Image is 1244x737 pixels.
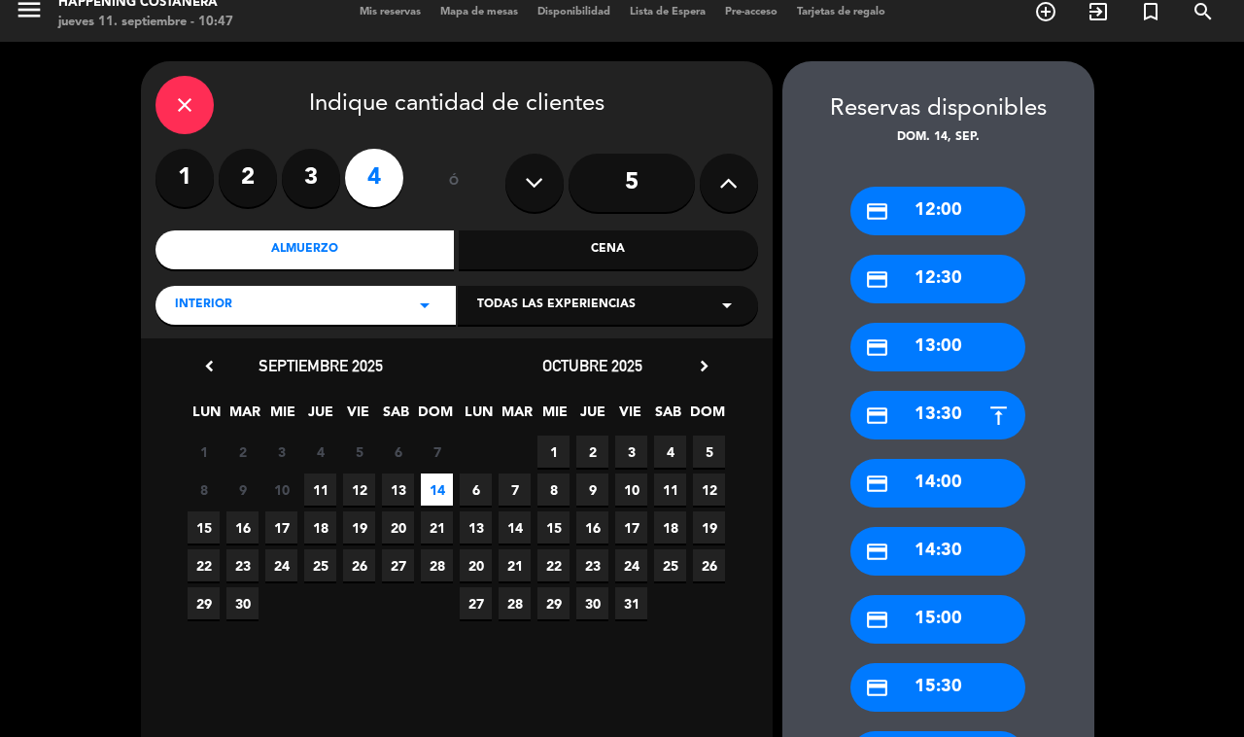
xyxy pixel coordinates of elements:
span: 11 [304,474,336,506]
span: 23 [576,549,608,581]
span: 14 [499,511,531,544]
span: 11 [654,474,686,506]
span: 6 [460,474,492,506]
span: 12 [343,474,375,506]
i: credit_card [865,540,889,564]
span: Lista de Espera [620,7,715,18]
span: 2 [226,436,259,468]
span: 24 [265,549,297,581]
div: 12:00 [850,187,1025,235]
span: 10 [265,474,297,506]
span: Tarjetas de regalo [787,7,895,18]
div: 13:30 [850,391,1025,439]
i: credit_card [865,335,889,360]
i: credit_card [865,404,889,428]
i: arrow_drop_down [413,294,436,317]
span: 27 [460,587,492,619]
span: 29 [537,587,570,619]
span: 18 [654,511,686,544]
span: 15 [537,511,570,544]
span: DOM [690,401,722,433]
span: Disponibilidad [528,7,620,18]
span: septiembre 2025 [259,356,383,375]
span: 25 [654,549,686,581]
span: 17 [265,511,297,544]
span: 13 [460,511,492,544]
span: Pre-acceso [715,7,787,18]
span: 16 [576,511,608,544]
span: 25 [304,549,336,581]
span: 19 [693,511,725,544]
span: SAB [652,401,684,433]
div: 12:30 [850,255,1025,303]
span: 21 [499,549,531,581]
span: 22 [537,549,570,581]
i: close [173,93,196,117]
span: 1 [188,436,220,468]
span: 15 [188,511,220,544]
span: 6 [382,436,414,468]
span: 5 [343,436,375,468]
i: chevron_left [199,356,220,376]
span: 23 [226,549,259,581]
span: 27 [382,549,414,581]
i: chevron_right [694,356,714,376]
span: 21 [421,511,453,544]
span: Todas las experiencias [477,296,636,315]
div: 14:00 [850,459,1025,508]
span: 20 [382,511,414,544]
span: 4 [304,436,336,468]
span: MAR [501,401,533,433]
div: 15:00 [850,595,1025,644]
div: Indique cantidad de clientes [155,76,758,134]
span: 26 [343,549,375,581]
span: 3 [265,436,297,468]
span: Mis reservas [350,7,431,18]
span: 5 [693,436,725,468]
label: 2 [219,149,277,207]
span: LUN [463,401,495,433]
span: 29 [188,587,220,619]
div: 14:30 [850,527,1025,576]
span: 24 [615,549,647,581]
span: JUE [576,401,608,433]
span: 20 [460,549,492,581]
span: 2 [576,436,608,468]
div: Reservas disponibles [782,90,1094,128]
span: 10 [615,474,647,506]
span: 3 [615,436,647,468]
span: SAB [380,401,412,433]
span: 13 [382,474,414,506]
div: dom. 14, sep. [782,128,1094,148]
span: VIE [342,401,374,433]
span: 7 [499,474,531,506]
span: VIE [614,401,646,433]
span: 16 [226,511,259,544]
span: 9 [576,474,608,506]
span: 22 [188,549,220,581]
span: 12 [693,474,725,506]
label: 1 [155,149,214,207]
span: 9 [226,474,259,506]
span: DOM [418,401,450,433]
span: MIE [266,401,298,433]
span: Mapa de mesas [431,7,528,18]
span: 26 [693,549,725,581]
span: 30 [576,587,608,619]
i: credit_card [865,608,889,632]
div: 13:00 [850,323,1025,371]
span: octubre 2025 [542,356,642,375]
span: LUN [190,401,223,433]
label: 4 [345,149,403,207]
span: 28 [499,587,531,619]
i: credit_card [865,676,889,700]
span: 17 [615,511,647,544]
span: 7 [421,436,453,468]
span: MAR [228,401,260,433]
i: credit_card [865,199,889,224]
div: jueves 11. septiembre - 10:47 [58,13,233,32]
span: 8 [188,474,220,506]
div: ó [423,149,486,217]
span: 4 [654,436,686,468]
span: 19 [343,511,375,544]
